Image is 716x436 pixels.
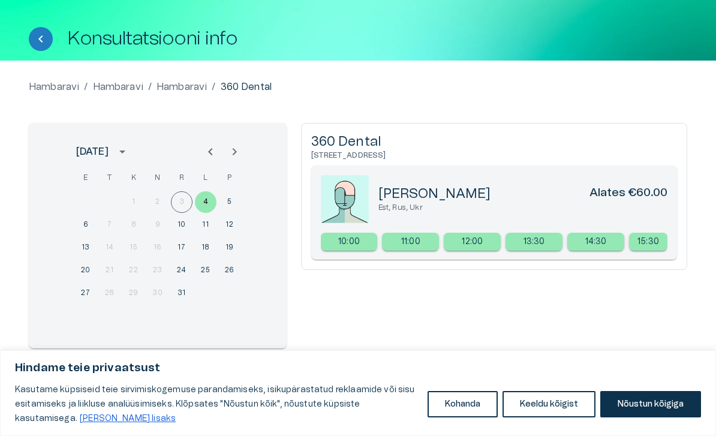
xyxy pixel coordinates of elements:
[321,233,378,251] a: Select new timeslot for rescheduling
[401,236,420,248] p: 11:00
[444,233,501,251] a: Select new timeslot for rescheduling
[219,191,240,213] button: 5
[171,260,192,281] button: 24
[75,237,97,258] button: 13
[524,236,545,248] p: 13:30
[600,391,701,417] button: Nõustun kõigiga
[506,233,562,251] a: Select new timeslot for rescheduling
[29,27,53,51] button: Tagasi
[321,175,369,223] img: doctorPlaceholder-zWS651l2.jpeg
[112,142,133,162] button: calendar view is open, switch to year view
[148,80,152,94] p: /
[76,145,109,159] div: [DATE]
[382,233,439,251] div: 11:00
[195,214,216,236] button: 11
[99,166,121,190] span: teisipäev
[147,166,169,190] span: neljapäev
[75,282,97,304] button: 27
[428,391,498,417] button: Kohanda
[195,260,216,281] button: 25
[222,140,246,164] button: Next month
[221,80,272,94] p: 360 Dental
[462,236,483,248] p: 12:00
[29,80,79,94] a: Hambaravi
[171,282,192,304] button: 31
[506,233,562,251] div: 13:30
[567,233,624,251] a: Select new timeslot for rescheduling
[219,260,240,281] button: 26
[67,28,237,49] h1: Konsultatsiooni info
[382,233,439,251] a: Select new timeslot for rescheduling
[195,191,216,213] button: 4
[585,236,607,248] p: 14:30
[75,214,97,236] button: 6
[629,233,667,251] div: 15:30
[378,185,491,203] h5: [PERSON_NAME]
[171,166,192,190] span: reede
[219,214,240,236] button: 12
[79,414,176,423] a: Loe lisaks
[503,391,595,417] button: Keeldu kõigist
[123,166,145,190] span: kolmapäev
[75,260,97,281] button: 20
[567,233,624,251] div: 14:30
[61,10,79,19] span: Help
[444,233,501,251] div: 12:00
[219,237,240,258] button: 19
[629,233,667,251] a: Select new timeslot for rescheduling
[15,383,419,426] p: Kasutame küpsiseid teie sirvimiskogemuse parandamiseks, isikupärastatud reklaamide või sisu esita...
[338,236,360,248] p: 10:00
[311,151,677,161] h6: [STREET_ADDRESS]
[212,80,215,94] p: /
[171,237,192,258] button: 17
[195,166,216,190] span: laupäev
[195,237,216,258] button: 18
[75,166,97,190] span: esmaspäev
[84,80,88,94] p: /
[321,233,378,251] div: 10:00
[637,236,659,248] p: 15:30
[378,203,667,213] p: Est, Rus, Ukr
[157,80,207,94] a: Hambaravi
[171,214,192,236] button: 10
[589,185,667,203] h6: Alates €60.00
[15,361,701,375] p: Hindame teie privaatsust
[93,80,143,94] a: Hambaravi
[311,133,677,151] h5: 360 Dental
[219,166,240,190] span: pühapäev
